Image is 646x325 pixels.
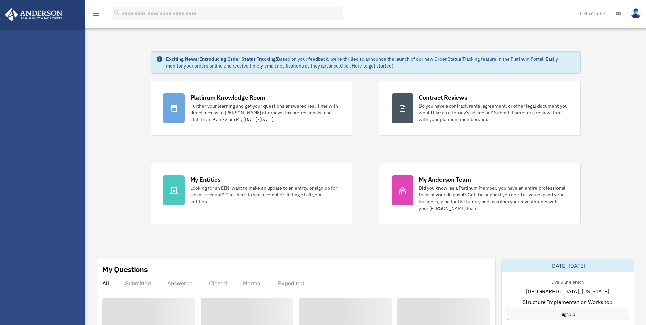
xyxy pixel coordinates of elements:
a: My Anderson Team Did you know, as a Platinum Member, you have an entire professional team at your... [379,163,581,224]
div: My Questions [102,264,148,274]
div: Answered [167,280,193,287]
div: My Entities [190,175,221,184]
img: User Pic [631,8,641,18]
div: All [102,280,109,287]
div: Based on your feedback, we're thrilled to announce the launch of our new Order Status Tracking fe... [166,56,575,69]
div: Closed [209,280,227,287]
span: Structure Implementation Workshop [523,298,612,306]
div: Further your learning and get your questions answered real-time with direct access to [PERSON_NAM... [190,102,339,123]
div: Submitted [125,280,151,287]
div: Live & In-Person [546,278,589,285]
div: Looking for an EIN, want to make an update to an entity, or sign up for a bank account? Click her... [190,185,339,205]
div: My Anderson Team [419,175,471,184]
div: [DATE]-[DATE] [502,259,634,272]
div: Do you have a contract, rental agreement, or other legal document you would like an attorney's ad... [419,102,568,123]
a: Platinum Knowledge Room Further your learning and get your questions answered real-time with dire... [151,81,352,136]
strong: Exciting News: Introducing Order Status Tracking! [166,56,277,62]
span: [GEOGRAPHIC_DATA], [US_STATE] [526,287,609,295]
a: Contract Reviews Do you have a contract, rental agreement, or other legal document you would like... [379,81,581,136]
div: Platinum Knowledge Room [190,93,266,102]
a: Sign Up [507,309,628,320]
img: Anderson Advisors Platinum Portal [3,8,64,21]
div: Normal [243,280,262,287]
a: Click Here to get started! [340,63,393,69]
div: Did you know, as a Platinum Member, you have an entire professional team at your disposal? Get th... [419,185,568,212]
a: My Entities Looking for an EIN, want to make an update to an entity, or sign up for a bank accoun... [151,163,352,224]
div: Contract Reviews [419,93,467,102]
a: menu [92,12,100,18]
i: menu [92,9,100,18]
i: search [113,9,121,17]
div: Expedited [278,280,304,287]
